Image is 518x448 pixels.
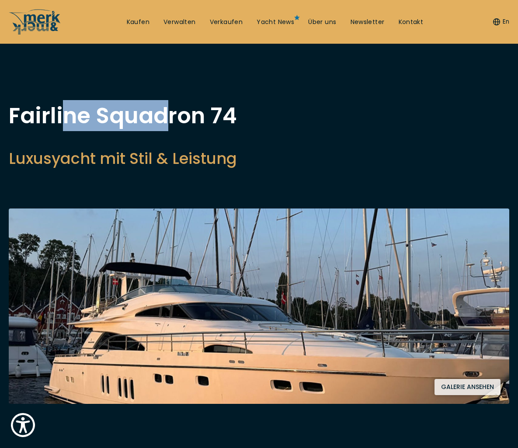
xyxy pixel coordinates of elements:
a: Kontakt [399,18,424,27]
a: Verkaufen [210,18,243,27]
a: Yacht News [257,18,294,27]
a: Verwalten [163,18,196,27]
a: Kaufen [127,18,149,27]
button: Galerie ansehen [435,379,501,395]
h1: Fairline Squadron 74 [9,105,237,127]
a: Über uns [308,18,336,27]
img: Merk&Merk [9,208,509,404]
button: Show Accessibility Preferences [9,411,37,439]
h2: Luxusyacht mit Stil & Leistung [9,148,237,169]
button: En [493,17,509,26]
a: Newsletter [351,18,385,27]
